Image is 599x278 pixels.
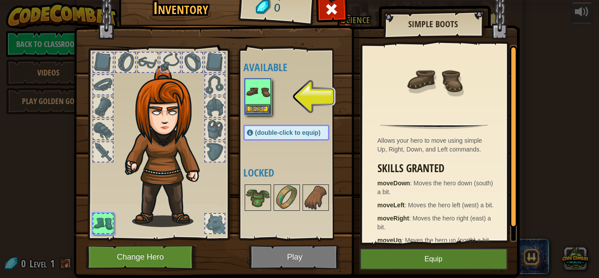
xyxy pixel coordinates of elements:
strong: moveRight [378,215,409,222]
span: Moves the hero down (south) a bit. [378,180,493,195]
img: hair_f2.png [121,65,215,227]
span: : [405,202,408,209]
span: : [409,215,413,222]
img: portrait.png [246,185,270,210]
img: portrait.png [303,185,328,210]
span: Moves the hero right (east) a bit. [378,215,491,231]
button: Equip [246,105,270,114]
span: : [410,180,414,187]
div: Allows your hero to move using simple Up, Right, Down, and Left commands. [378,136,496,154]
h4: Locked [243,167,347,178]
button: Change Hero [86,245,197,269]
span: Moves the hero up (north) a bit. [405,237,491,244]
span: Moves the hero left (west) a bit. [408,202,494,209]
img: portrait.png [275,185,299,210]
span: : [402,237,405,244]
strong: moveDown [378,180,410,187]
img: portrait.png [246,79,270,104]
img: hr.png [380,124,488,129]
h2: Simple Boots [392,19,474,29]
button: Equip [360,248,508,270]
span: (double-click to equip) [255,129,321,136]
strong: moveUp [378,237,402,244]
h3: Skills Granted [378,162,496,174]
img: portrait.png [406,51,463,108]
strong: moveLeft [378,202,405,209]
h4: Available [243,61,347,73]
